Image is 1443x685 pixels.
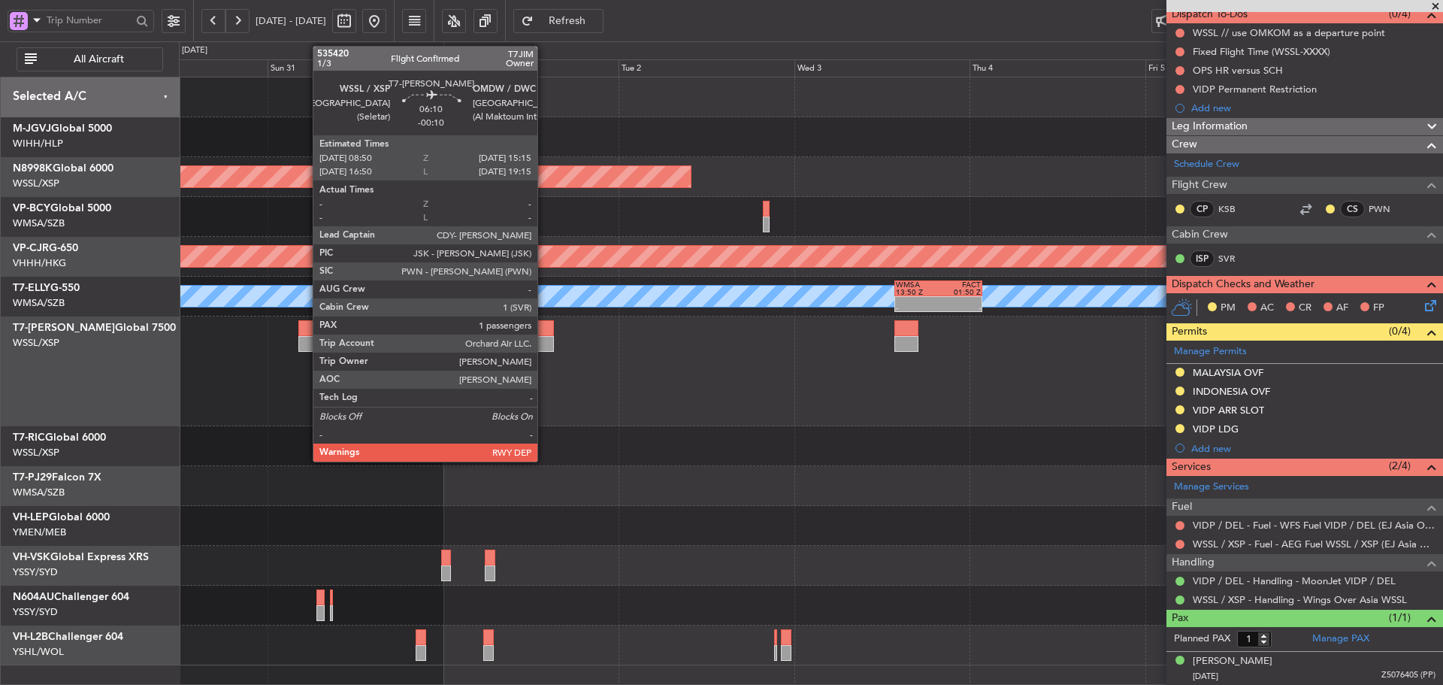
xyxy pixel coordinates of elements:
[896,305,939,312] div: -
[939,281,982,289] div: FACT
[896,281,939,289] div: WMSA
[1193,671,1218,682] span: [DATE]
[1340,201,1365,217] div: CS
[1193,538,1435,550] a: WSSL / XSP - Fuel - AEG Fuel WSSL / XSP (EJ Asia Only)
[1172,610,1188,627] span: Pax
[13,632,48,642] span: VH-L2B
[13,565,58,579] a: YSSY/SYD
[13,632,123,642] a: VH-L2BChallenger 604
[13,592,129,602] a: N604AUChallenger 604
[1172,459,1211,476] span: Services
[13,605,58,619] a: YSSY/SYD
[13,336,59,350] a: WSSL/XSP
[1190,201,1215,217] div: CP
[619,59,794,77] div: Tue 2
[1389,610,1411,626] span: (1/1)
[1172,554,1215,571] span: Handling
[13,323,176,333] a: T7-[PERSON_NAME]Global 7500
[1172,177,1227,194] span: Flight Crew
[1381,669,1435,682] span: Z5076405 (PP)
[1193,404,1264,417] div: VIDP ARR SLOT
[1174,344,1247,359] a: Manage Permits
[92,59,268,77] div: Sat 30
[268,59,443,77] div: Sun 31
[13,592,54,602] span: N604AU
[13,552,149,562] a: VH-VSKGlobal Express XRS
[1373,301,1384,316] span: FP
[1174,480,1249,495] a: Manage Services
[13,283,80,293] a: T7-ELLYG-550
[40,54,158,65] span: All Aircraft
[537,16,598,26] span: Refresh
[13,552,50,562] span: VH-VSK
[13,296,65,310] a: WMSA/SZB
[1260,301,1274,316] span: AC
[13,432,106,443] a: T7-RICGlobal 6000
[1193,385,1270,398] div: INDONESIA OVF
[1193,574,1396,587] a: VIDP / DEL - Handling - MoonJet VIDP / DEL
[13,123,112,134] a: M-JGVJGlobal 5000
[1190,250,1215,267] div: ISP
[13,203,111,214] a: VP-BCYGlobal 5000
[13,526,66,539] a: YMEN/MEB
[443,59,619,77] div: Mon 1
[1193,366,1263,379] div: MALAYSIA OVF
[446,44,472,57] div: [DATE]
[1193,654,1272,669] div: [PERSON_NAME]
[1191,102,1435,114] div: Add new
[1221,301,1236,316] span: PM
[939,305,982,312] div: -
[1145,59,1321,77] div: Fri 5
[13,432,45,443] span: T7-RIC
[1193,26,1385,39] div: WSSL // use OMKOM as a departure point
[13,177,59,190] a: WSSL/XSP
[13,163,53,174] span: N8998K
[13,512,110,523] a: VH-LEPGlobal 6000
[896,289,939,296] div: 13:50 Z
[1172,6,1248,23] span: Dispatch To-Dos
[1193,593,1407,606] a: WSSL / XSP - Handling - Wings Over Asia WSSL
[256,14,326,28] span: [DATE] - [DATE]
[13,243,49,253] span: VP-CJR
[1389,6,1411,22] span: (0/4)
[13,472,101,483] a: T7-PJ29Falcon 7X
[1218,202,1252,216] a: KSB
[1193,83,1317,95] div: VIDP Permanent Restriction
[1172,226,1228,244] span: Cabin Crew
[182,44,207,57] div: [DATE]
[1193,423,1239,435] div: VIDP LDG
[939,289,982,296] div: 01:50 Z
[13,123,51,134] span: M-JGVJ
[1172,323,1207,341] span: Permits
[13,243,78,253] a: VP-CJRG-650
[794,59,970,77] div: Wed 3
[1172,276,1314,293] span: Dispatch Checks and Weather
[13,472,52,483] span: T7-PJ29
[13,645,64,659] a: YSHL/WOL
[1172,136,1197,153] span: Crew
[13,137,63,150] a: WIHH/HLP
[1312,632,1369,647] a: Manage PAX
[1369,202,1402,216] a: PWN
[13,283,50,293] span: T7-ELLY
[1389,323,1411,339] span: (0/4)
[1389,458,1411,474] span: (2/4)
[1174,632,1230,647] label: Planned PAX
[13,163,113,174] a: N8998KGlobal 6000
[1191,442,1435,455] div: Add new
[13,256,66,270] a: VHHH/HKG
[13,486,65,499] a: WMSA/SZB
[1336,301,1348,316] span: AF
[513,9,604,33] button: Refresh
[13,446,59,459] a: WSSL/XSP
[1174,157,1239,172] a: Schedule Crew
[13,512,49,523] span: VH-LEP
[970,59,1145,77] div: Thu 4
[1193,64,1283,77] div: OPS HR versus SCH
[1193,519,1435,532] a: VIDP / DEL - Fuel - WFS Fuel VIDP / DEL (EJ Asia Only)
[13,203,50,214] span: VP-BCY
[13,217,65,230] a: WMSA/SZB
[1193,45,1330,58] div: Fixed Flight Time (WSSL-XXXX)
[1218,252,1252,265] a: SVR
[47,9,132,32] input: Trip Number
